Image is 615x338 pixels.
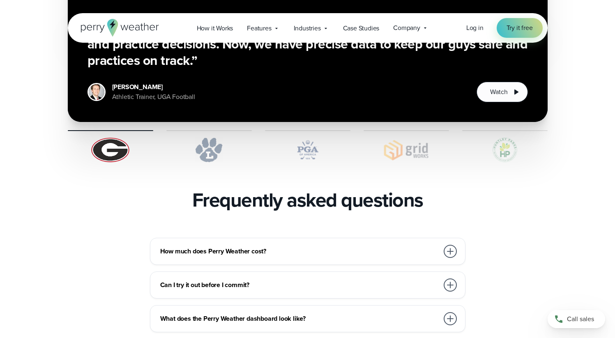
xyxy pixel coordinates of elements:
[567,314,594,324] span: Call sales
[160,314,439,324] h3: What does the Perry Weather dashboard look like?
[160,280,439,290] h3: Can I try it out before I commit?
[197,23,233,33] span: How it Works
[466,23,484,32] span: Log in
[265,138,350,162] img: PGA.svg
[88,19,528,69] h3: “Before Perry Weather, we relied on the ‘Flash to Bang Theory’ for lightning and practice decisio...
[112,92,195,102] div: Athletic Trainer, UGA Football
[507,23,533,33] span: Try it free
[548,310,605,328] a: Call sales
[364,138,449,162] img: Gridworks.svg
[190,20,240,37] a: How it Works
[112,82,195,92] div: [PERSON_NAME]
[192,189,423,212] h2: Frequently asked questions
[160,246,439,256] h3: How much does Perry Weather cost?
[490,87,507,97] span: Watch
[466,23,484,33] a: Log in
[336,20,387,37] a: Case Studies
[343,23,380,33] span: Case Studies
[497,18,543,38] a: Try it free
[477,82,527,102] button: Watch
[393,23,420,33] span: Company
[294,23,321,33] span: Industries
[247,23,271,33] span: Features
